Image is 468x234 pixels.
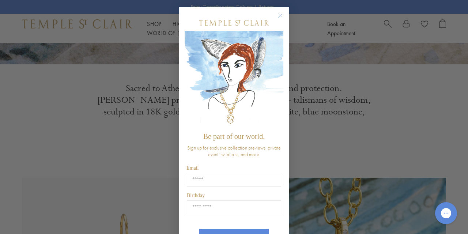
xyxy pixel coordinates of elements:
span: Be part of our world. [203,132,265,140]
input: Email [187,173,281,187]
span: Birthday [187,193,205,198]
button: Close dialog [279,15,288,24]
iframe: Gorgias live chat messenger [431,200,461,227]
span: Sign up for exclusive collection previews, private event invitations, and more. [187,144,281,158]
img: Temple St. Clair [199,20,269,26]
img: c4a9eb12-d91a-4d4a-8ee0-386386f4f338.jpeg [185,31,283,129]
span: Email [186,165,199,171]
